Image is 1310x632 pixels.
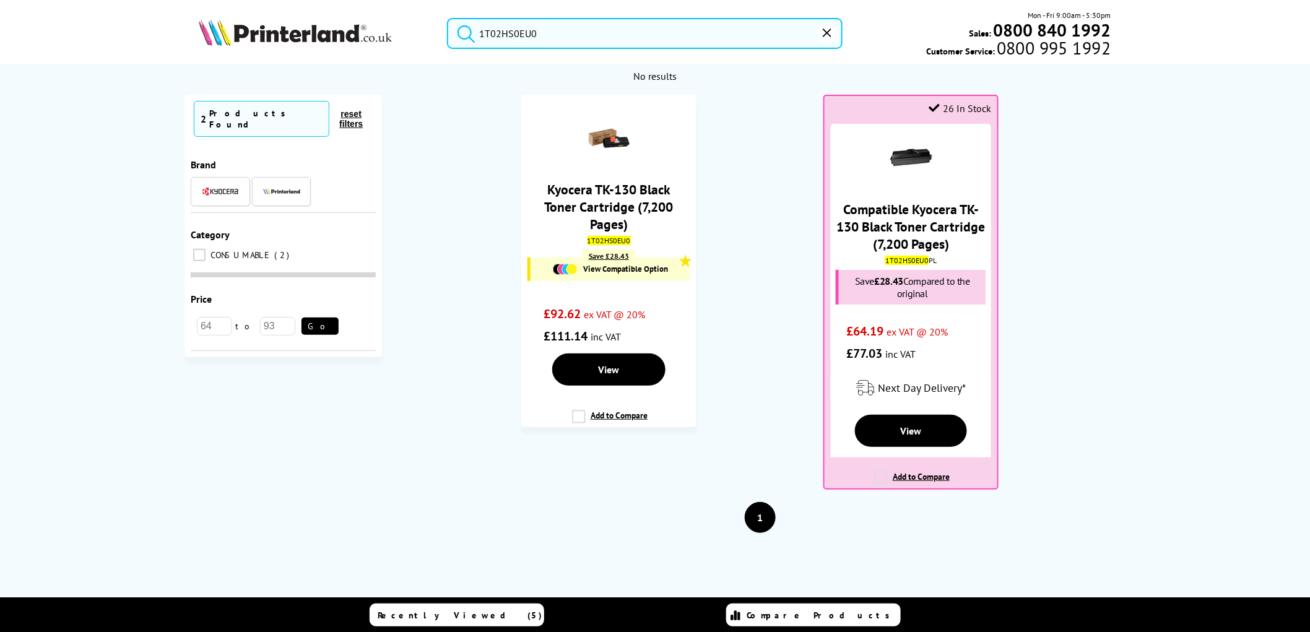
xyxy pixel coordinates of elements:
[370,604,544,626] a: Recently Viewed (5)
[572,410,648,433] label: Add to Compare
[191,293,212,305] span: Price
[232,321,260,332] span: to
[199,19,392,46] img: Printerland Logo
[874,471,950,495] label: Add to Compare
[329,108,373,129] button: reset filters
[584,264,669,274] span: View Compatible Option
[885,256,929,265] mark: 1T02HS0EU0
[193,249,206,261] input: CONSUMABLE 2
[201,113,206,125] span: 2
[274,249,292,261] span: 2
[584,308,645,321] span: ex VAT @ 20%
[544,328,588,344] span: £111.14
[875,275,904,287] span: £28.43
[260,317,295,335] input: 93
[929,102,991,115] div: 26 In Stock
[855,415,968,447] a: View
[378,610,542,621] span: Recently Viewed (5)
[207,249,273,261] span: CONSUMABLE
[831,371,991,405] div: modal_delivery
[836,270,986,305] div: Save Compared to the original
[992,24,1111,36] a: 0800 840 1992
[588,116,631,160] img: 1T02HS0EU0%20-%20small.gif
[583,249,635,262] div: Save £28.43
[447,18,843,49] input: Search product or brand
[199,19,431,48] a: Printerland Logo
[901,425,922,437] span: View
[995,42,1111,54] span: 0800 995 1992
[191,158,216,171] span: Brand
[834,256,988,265] div: PL
[926,42,1111,57] span: Customer Service:
[878,381,966,395] span: Next Day Delivery*
[544,306,581,322] span: £92.62
[301,318,339,335] button: Go
[847,345,883,361] span: £77.03
[837,201,986,253] a: Compatible Kyocera TK-130 Black Toner Cartridge (7,200 Pages)
[890,136,933,180] img: K15114ZA-small.gif
[202,187,239,196] img: Kyocera
[552,353,666,386] a: View
[191,228,230,241] span: Category
[886,348,916,360] span: inc VAT
[887,326,948,338] span: ex VAT @ 20%
[747,610,896,621] span: Compare Products
[553,264,578,275] img: Cartridges
[588,236,631,245] mark: 1T02HS0EU0
[201,70,1109,82] div: No results
[197,317,232,335] input: 64
[994,19,1111,41] b: 0800 840 1992
[537,264,684,275] a: View Compatible Option
[1028,9,1111,21] span: Mon - Fri 9:00am - 5:30pm
[263,188,300,194] img: Printerland
[599,363,620,376] span: View
[969,27,992,39] span: Sales:
[847,323,884,339] span: £64.19
[591,331,621,343] span: inc VAT
[726,604,901,626] a: Compare Products
[209,108,323,130] div: Products Found
[545,181,674,233] a: Kyocera TK-130 Black Toner Cartridge (7,200 Pages)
